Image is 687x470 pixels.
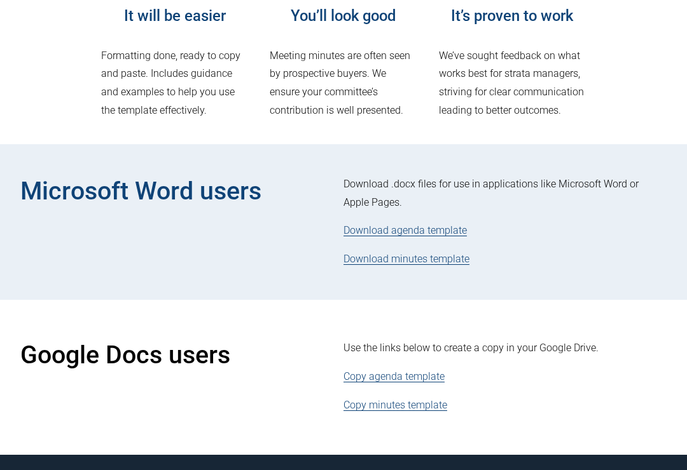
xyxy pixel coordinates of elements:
a: Download agenda template [343,224,467,236]
h4: It’s proven to work [439,6,586,26]
a: Copy minutes template [343,399,447,411]
a: Copy agenda template [343,370,445,382]
h4: It will be easier [101,6,248,26]
a: Download minutes template [343,253,469,265]
h4: You’ll look good [270,6,417,26]
p: Download .docx files for use in applications like Microsoft Word or Apple Pages. [343,175,667,212]
p: Use the links below to create a copy in your Google Drive. [343,339,667,358]
h2: Microsoft Word users [20,175,289,208]
h2: Google Docs users [20,339,289,372]
p: We’ve sought feedback on what works best for strata managers, striving for clear communication le... [439,47,586,120]
p: Formatting done, ready to copy and paste. Includes guidance and examples to help you use the temp... [101,47,248,120]
p: Meeting minutes are often seen by prospective buyers. We ensure your committee’s contribution is ... [270,47,417,120]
